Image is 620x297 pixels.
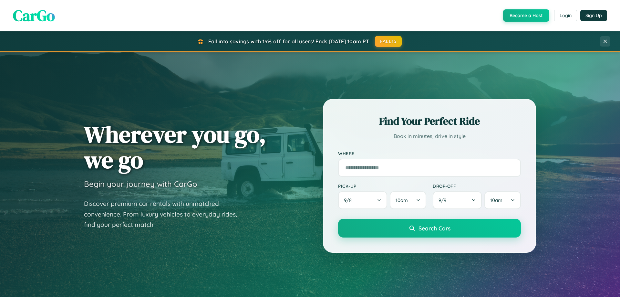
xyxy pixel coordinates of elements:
[344,197,355,203] span: 9 / 8
[338,132,521,141] p: Book in minutes, drive in style
[490,197,502,203] span: 10am
[433,183,521,189] label: Drop-off
[390,191,426,209] button: 10am
[396,197,408,203] span: 10am
[338,183,426,189] label: Pick-up
[208,38,370,45] span: Fall into savings with 15% off for all users! Ends [DATE] 10am PT.
[580,10,607,21] button: Sign Up
[418,225,450,232] span: Search Cars
[13,5,55,26] span: CarGo
[84,198,245,230] p: Discover premium car rentals with unmatched convenience. From luxury vehicles to everyday rides, ...
[484,191,521,209] button: 10am
[554,10,577,21] button: Login
[375,36,402,47] button: FALL15
[338,114,521,128] h2: Find Your Perfect Ride
[84,122,266,173] h1: Wherever you go, we go
[503,9,549,22] button: Become a Host
[433,191,482,209] button: 9/9
[439,197,449,203] span: 9 / 9
[338,151,521,156] label: Where
[84,179,197,189] h3: Begin your journey with CarGo
[338,191,387,209] button: 9/8
[338,219,521,238] button: Search Cars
